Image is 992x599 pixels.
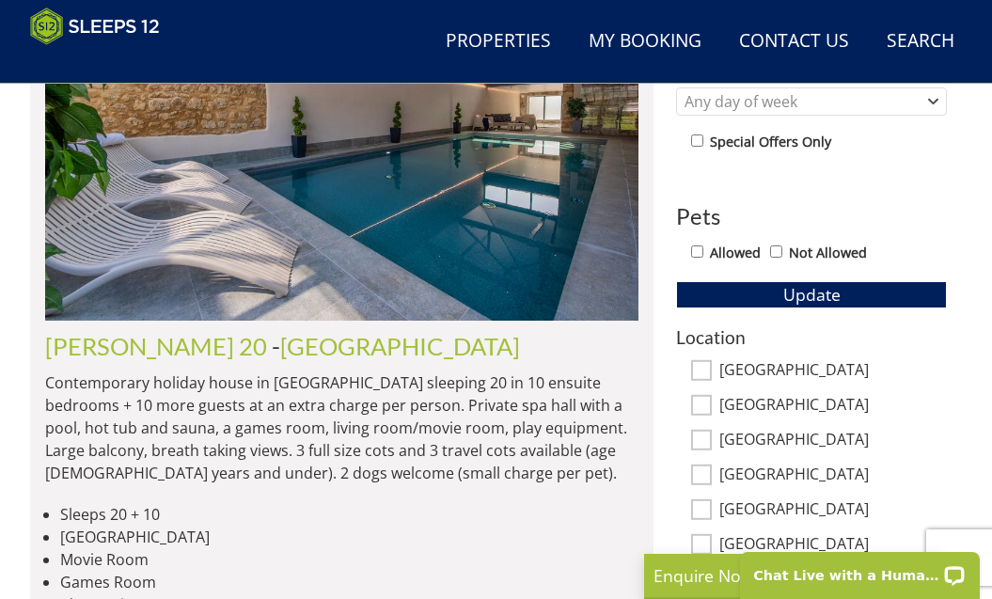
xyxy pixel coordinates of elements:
[438,21,559,63] a: Properties
[30,8,160,45] img: Sleeps 12
[60,571,638,593] li: Games Room
[676,281,947,307] button: Update
[783,283,841,306] span: Update
[879,21,962,63] a: Search
[676,204,947,229] h3: Pets
[680,91,923,112] div: Any day of week
[280,332,520,360] a: [GEOGRAPHIC_DATA]
[728,540,992,599] iframe: LiveChat chat widget
[21,56,218,72] iframe: Customer reviews powered by Trustpilot
[676,327,947,347] h3: Location
[45,332,267,360] a: [PERSON_NAME] 20
[60,548,638,571] li: Movie Room
[719,396,947,417] label: [GEOGRAPHIC_DATA]
[272,332,520,360] span: -
[719,500,947,521] label: [GEOGRAPHIC_DATA]
[719,361,947,382] label: [GEOGRAPHIC_DATA]
[732,21,857,63] a: Contact Us
[581,21,709,63] a: My Booking
[719,431,947,451] label: [GEOGRAPHIC_DATA]
[676,87,947,116] div: Combobox
[653,563,936,588] p: Enquire Now
[789,243,867,263] label: Not Allowed
[60,503,638,526] li: Sleeps 20 + 10
[719,465,947,486] label: [GEOGRAPHIC_DATA]
[60,526,638,548] li: [GEOGRAPHIC_DATA]
[719,535,947,556] label: [GEOGRAPHIC_DATA]
[45,371,638,484] p: Contemporary holiday house in [GEOGRAPHIC_DATA] sleeping 20 in 10 ensuite bedrooms + 10 more gues...
[710,132,831,152] label: Special Offers Only
[710,243,761,263] label: Allowed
